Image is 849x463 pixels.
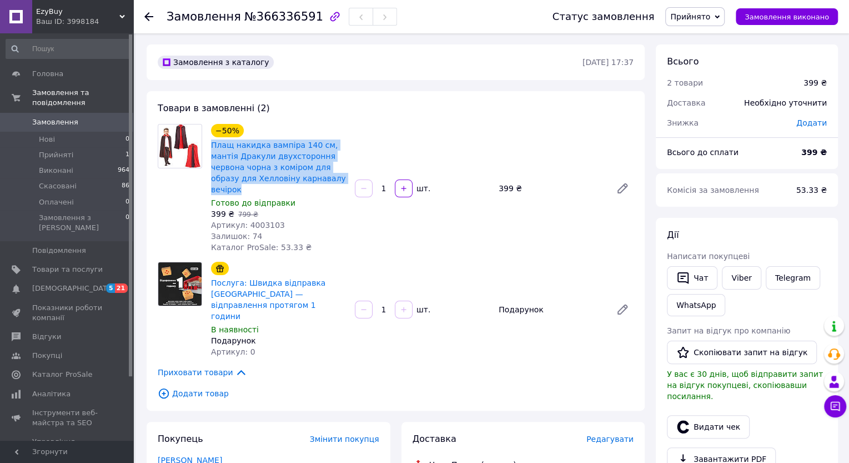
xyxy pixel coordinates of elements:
button: Чат з покупцем [824,395,846,417]
img: Послуга: Швидка відправка Новою Поштою — відправлення протягом 1 години [158,262,202,306]
span: Всього до сплати [667,148,739,157]
span: Управління сайтом [32,437,103,457]
a: Viber [722,266,761,290]
span: Показники роботи компанії [32,303,103,323]
span: В наявності [211,325,259,334]
div: 399 ₴ [494,181,607,196]
span: Готово до відправки [211,198,295,207]
span: Додати товар [158,387,634,400]
span: Каталог ProSale: 53.33 ₴ [211,243,312,252]
span: Інструменти веб-майстра та SEO [32,408,103,428]
span: Редагувати [586,435,634,444]
span: Скасовані [39,181,77,191]
div: Подарунок [494,302,607,317]
span: Каталог ProSale [32,370,92,380]
span: Приховати товари [158,366,247,379]
span: Артикул: 0 [211,347,255,356]
span: Доставка [413,434,456,444]
span: Дії [667,230,679,240]
a: Послуга: Швидка відправка [GEOGRAPHIC_DATA] — відправлення протягом 1 години [211,278,325,321]
a: Telegram [766,266,820,290]
div: Замовлення з каталогу [158,56,274,69]
span: 5 [106,283,115,293]
span: Написати покупцеві [667,252,750,261]
button: Чат [667,266,717,290]
div: 399 ₴ [803,77,827,88]
span: Всього [667,56,699,67]
span: Відгуки [32,332,61,342]
div: шт. [414,304,431,315]
span: Доставка [667,98,705,107]
div: −50% [211,124,244,137]
span: Товари та послуги [32,265,103,275]
span: Запит на відгук про компанію [667,326,790,335]
span: Оплачені [39,197,74,207]
div: Повернутися назад [144,11,153,22]
div: Ваш ID: 3998184 [36,17,133,27]
span: [DEMOGRAPHIC_DATA] [32,283,114,293]
input: Пошук [6,39,130,59]
span: Замовлення з [PERSON_NAME] [39,213,125,233]
span: Залишок: 74 [211,232,262,241]
span: Змінити покупця [310,435,379,444]
div: Подарунок [211,335,346,346]
span: Додати [796,118,827,127]
button: Замовлення виконано [736,8,838,25]
span: 0 [125,197,129,207]
span: 1 [125,150,129,160]
span: EzyBuy [36,7,119,17]
span: Покупці [32,351,62,361]
div: шт. [414,183,431,194]
span: Головна [32,69,63,79]
span: 53.33 ₴ [796,186,827,195]
span: Замовлення [167,10,241,23]
span: Замовлення та повідомлення [32,88,133,108]
span: Комісія за замовлення [667,186,759,195]
span: Виконані [39,166,73,176]
a: Плащ накидка вампіра 140 см, мантія Дракули двухстороння червона чорна з коміром для образу для Х... [211,141,346,194]
span: Повідомлення [32,246,86,256]
span: 799 ₴ [238,211,258,218]
span: 86 [122,181,129,191]
span: Покупець [158,434,203,444]
button: Скопіювати запит на відгук [667,341,817,364]
div: Статус замовлення [552,11,655,22]
span: Прийнято [670,12,710,21]
span: 2 товари [667,78,703,87]
a: Редагувати [611,177,634,200]
span: Нові [39,135,55,145]
span: №366336591 [244,10,323,23]
span: Прийняті [39,150,73,160]
span: 0 [125,213,129,233]
div: Необхідно уточнити [737,91,833,115]
time: [DATE] 17:37 [582,58,634,67]
img: Плащ накидка вампіра 140 см, мантія Дракули двухстороння червона чорна з коміром для образу для Х... [159,125,200,168]
span: Товари в замовленні (2) [158,103,270,113]
span: 21 [115,283,128,293]
span: У вас є 30 днів, щоб відправити запит на відгук покупцеві, скопіювавши посилання. [667,370,823,401]
span: Знижка [667,118,699,127]
span: 964 [118,166,129,176]
span: 0 [125,135,129,145]
a: Редагувати [611,298,634,321]
span: Аналітика [32,389,71,399]
a: WhatsApp [667,294,725,316]
b: 399 ₴ [801,148,827,157]
button: Видати чек [667,415,750,439]
span: 399 ₴ [211,210,234,218]
span: Замовлення виконано [745,13,829,21]
span: Артикул: 4003103 [211,221,285,230]
span: Замовлення [32,117,78,127]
